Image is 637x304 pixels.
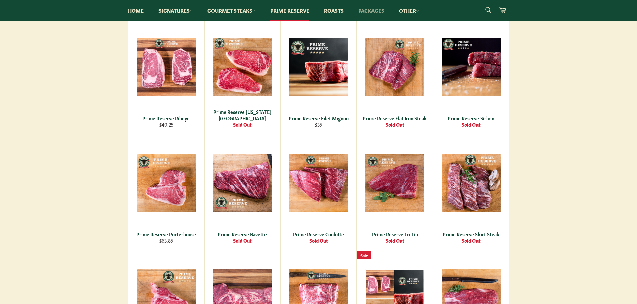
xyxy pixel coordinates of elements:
img: Prime Reserve Porterhouse [137,154,196,212]
div: Prime Reserve Porterhouse [132,231,200,237]
div: Prime Reserve Filet Mignon [285,115,352,121]
a: Prime Reserve New York Strip Prime Reserve [US_STATE][GEOGRAPHIC_DATA] Sold Out [204,19,281,135]
div: $63.85 [132,237,200,244]
a: Prime Reserve [263,0,316,21]
img: Prime Reserve Ribeye [137,38,196,96]
a: Gourmet Steaks [201,0,262,21]
a: Prime Reserve Coulotte Prime Reserve Coulotte Sold Out [281,135,357,251]
a: Other [392,0,426,21]
a: Home [121,0,150,21]
div: Sold Out [209,237,276,244]
img: Prime Reserve Filet Mignon [289,38,348,96]
div: Prime Reserve Flat Iron Steak [361,115,428,121]
div: Prime Reserve Sirloin [437,115,505,121]
a: Prime Reserve Ribeye Prime Reserve Ribeye $40.25 [128,19,204,135]
div: Sold Out [437,237,505,244]
div: Sold Out [209,121,276,128]
img: Prime Reserve Flat Iron Steak [365,38,424,96]
a: Prime Reserve Tri-Tip Prime Reserve Tri-Tip Sold Out [357,135,433,251]
img: Prime Reserve Sirloin [442,38,501,96]
a: Packages [352,0,391,21]
a: Prime Reserve Sirloin Prime Reserve Sirloin Sold Out [433,19,509,135]
div: Prime Reserve [US_STATE][GEOGRAPHIC_DATA] [209,109,276,122]
div: $40.25 [132,121,200,128]
a: Prime Reserve Flat Iron Steak Prime Reserve Flat Iron Steak Sold Out [357,19,433,135]
div: Sold Out [285,237,352,244]
div: Prime Reserve Coulotte [285,231,352,237]
div: Sale [357,251,371,260]
div: Prime Reserve Ribeye [132,115,200,121]
a: Prime Reserve Filet Mignon Prime Reserve Filet Mignon $35 [281,19,357,135]
div: Sold Out [361,121,428,128]
img: Prime Reserve Tri-Tip [365,154,424,212]
div: Prime Reserve Bavette [209,231,276,237]
div: Prime Reserve Skirt Steak [437,231,505,237]
div: Sold Out [437,121,505,128]
div: Prime Reserve Tri-Tip [361,231,428,237]
img: Prime Reserve New York Strip [213,38,272,96]
a: Prime Reserve Bavette Prime Reserve Bavette Sold Out [204,135,281,251]
a: Signatures [152,0,199,21]
a: Prime Reserve Skirt Steak Prime Reserve Skirt Steak Sold Out [433,135,509,251]
div: Sold Out [361,237,428,244]
img: Prime Reserve Bavette [213,154,272,212]
a: Prime Reserve Porterhouse Prime Reserve Porterhouse $63.85 [128,135,204,251]
div: $35 [285,121,352,128]
a: Roasts [317,0,350,21]
img: Prime Reserve Skirt Steak [442,154,501,212]
img: Prime Reserve Coulotte [289,154,348,212]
